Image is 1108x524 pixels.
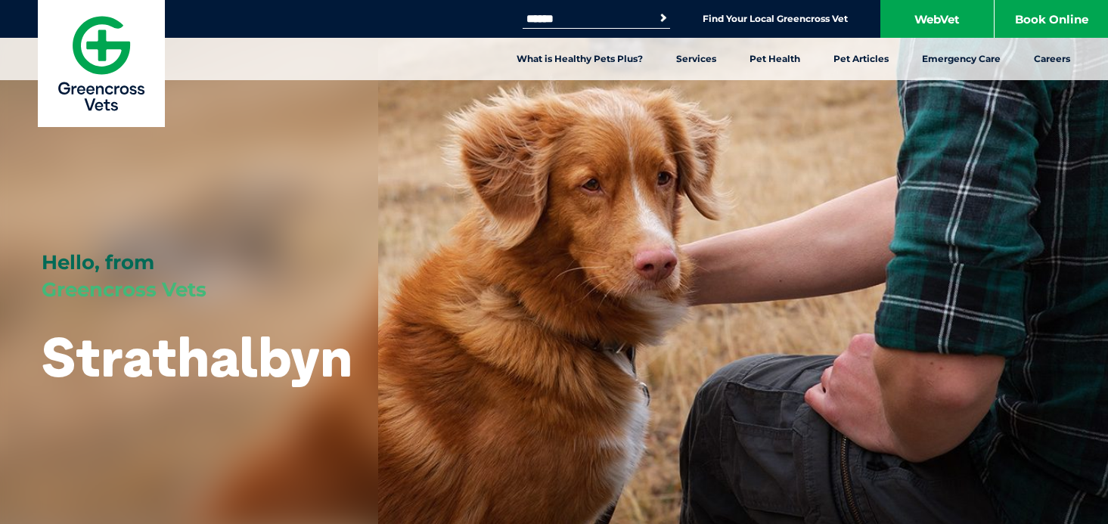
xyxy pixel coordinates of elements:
[733,38,817,80] a: Pet Health
[42,278,206,302] span: Greencross Vets
[660,38,733,80] a: Services
[500,38,660,80] a: What is Healthy Pets Plus?
[905,38,1017,80] a: Emergency Care
[42,250,154,274] span: Hello, from
[703,13,848,25] a: Find Your Local Greencross Vet
[817,38,905,80] a: Pet Articles
[1017,38,1087,80] a: Careers
[656,11,671,26] button: Search
[42,327,352,386] h1: Strathalbyn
